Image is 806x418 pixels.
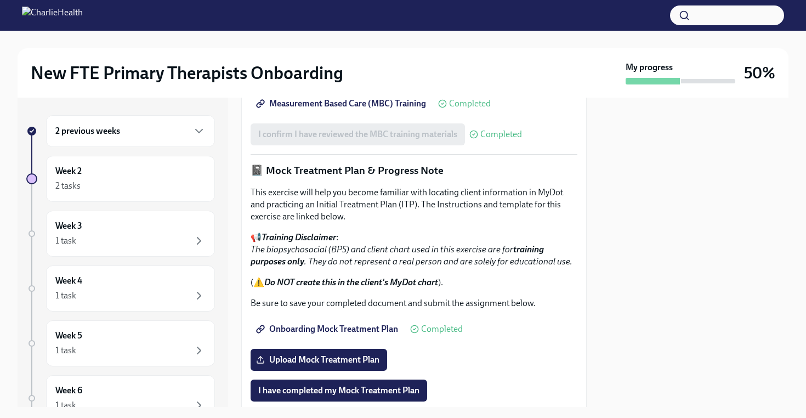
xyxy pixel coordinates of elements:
span: Onboarding Mock Treatment Plan [258,324,398,335]
h3: 50% [744,63,775,83]
h6: Week 5 [55,330,82,342]
em: The biopsychosocial (BPS) and client chart used in this exercise are for . They do not represent ... [251,244,572,267]
a: Week 51 task [26,320,215,366]
div: 1 task [55,344,76,357]
div: 1 task [55,399,76,411]
label: Upload Mock Treatment Plan [251,349,387,371]
h6: Week 4 [55,275,82,287]
span: Measurement Based Care (MBC) Training [258,98,426,109]
strong: Do NOT create this in the client's MyDot chart [264,277,438,287]
a: Week 22 tasks [26,156,215,202]
a: Week 41 task [26,266,215,312]
span: Completed [421,325,463,334]
span: Completed [480,130,522,139]
h6: Week 3 [55,220,82,232]
p: This exercise will help you become familiar with locating client information in MyDot and practic... [251,187,577,223]
h6: Week 2 [55,165,82,177]
div: 2 previous weeks [46,115,215,147]
h6: Week 6 [55,385,82,397]
h2: New FTE Primary Therapists Onboarding [31,62,343,84]
span: Upload Mock Treatment Plan [258,354,379,365]
a: Measurement Based Care (MBC) Training [251,93,434,115]
strong: My progress [626,61,673,74]
a: Week 31 task [26,211,215,257]
strong: training purposes only [251,244,544,267]
a: Onboarding Mock Treatment Plan [251,318,406,340]
span: Completed [449,99,491,108]
img: CharlieHealth [22,7,83,24]
span: I have completed my Mock Treatment Plan [258,385,419,396]
div: 1 task [55,290,76,302]
div: 2 tasks [55,180,81,192]
p: 📢 : [251,231,577,268]
strong: Training Disclaimer [262,232,336,242]
h6: 2 previous weeks [55,125,120,137]
p: (⚠️ ). [251,276,577,289]
div: 1 task [55,235,76,247]
p: 📓 Mock Treatment Plan & Progress Note [251,163,577,178]
button: I have completed my Mock Treatment Plan [251,380,427,402]
p: Be sure to save your completed document and submit the assignment below. [251,297,577,309]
